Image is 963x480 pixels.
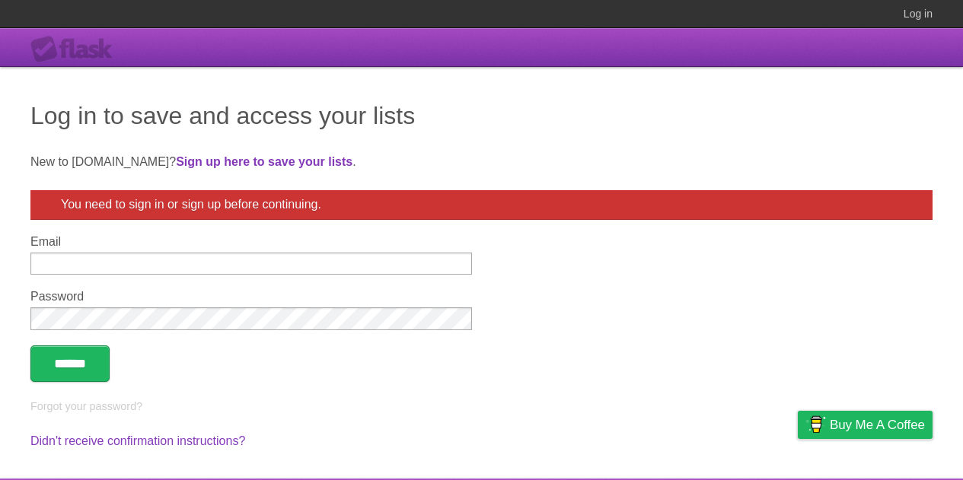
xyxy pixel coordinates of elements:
a: Sign up here to save your lists [176,155,352,168]
label: Password [30,290,472,304]
p: New to [DOMAIN_NAME]? . [30,153,933,171]
h1: Log in to save and access your lists [30,97,933,134]
div: Flask [30,36,122,63]
div: You need to sign in or sign up before continuing. [30,190,933,220]
img: Buy me a coffee [805,412,826,437]
span: Buy me a coffee [830,412,925,438]
a: Buy me a coffee [798,411,933,439]
a: Forgot your password? [30,400,142,412]
label: Email [30,235,472,249]
a: Didn't receive confirmation instructions? [30,434,245,447]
